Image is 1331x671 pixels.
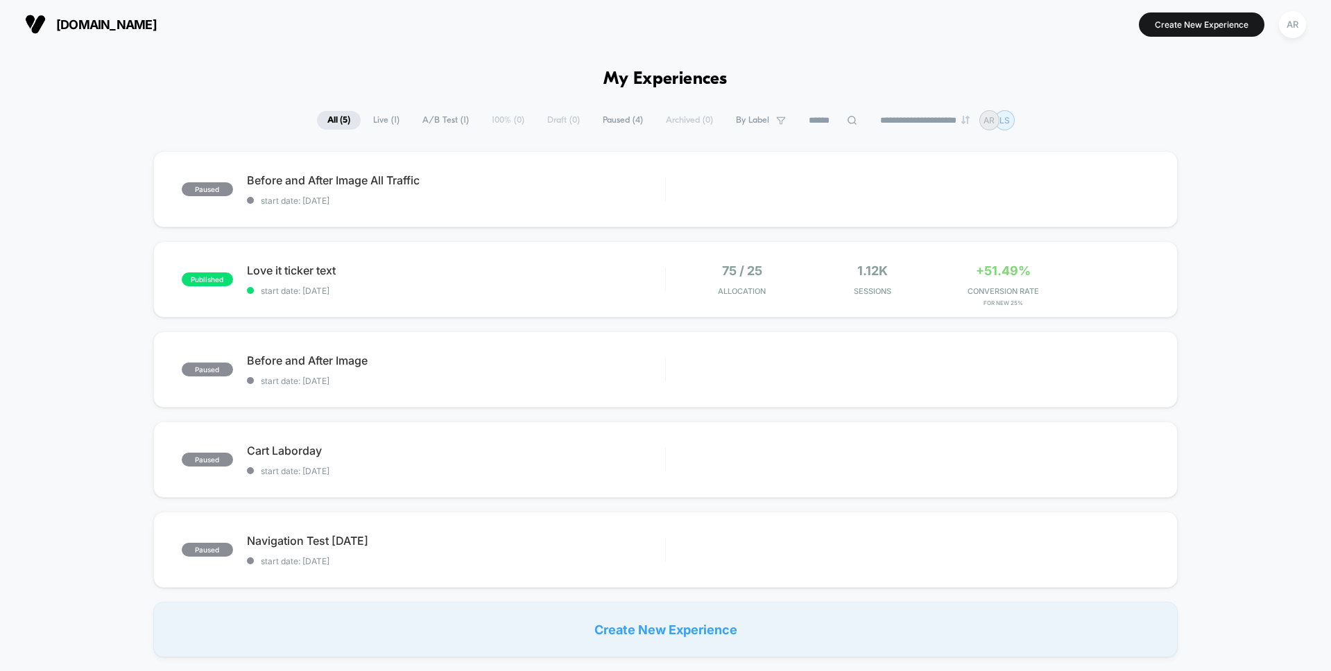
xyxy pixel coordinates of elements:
button: Create New Experience [1139,12,1264,37]
span: Sessions [811,286,935,296]
span: paused [182,182,233,196]
button: [DOMAIN_NAME] [21,13,161,35]
div: AR [1279,11,1306,38]
p: AR [984,115,995,125]
span: paused [182,453,233,467]
span: Allocation [718,286,766,296]
span: CONVERSION RATE [942,286,1066,296]
span: [DOMAIN_NAME] [56,17,157,32]
span: start date: [DATE] [247,286,665,296]
span: Love it ticker text [247,263,665,277]
button: AR [1275,10,1310,39]
span: published [182,272,233,286]
img: Visually logo [25,14,46,35]
span: 1.12k [857,263,888,278]
span: paused [182,363,233,376]
span: 75 / 25 [722,263,762,278]
p: LS [999,115,1010,125]
span: Before and After Image [247,354,665,367]
span: Live ( 1 ) [363,111,410,130]
img: end [961,116,970,124]
span: By Label [736,115,769,125]
h1: My Experiences [603,69,728,89]
span: start date: [DATE] [247,195,665,206]
span: start date: [DATE] [247,376,665,386]
span: A/B Test ( 1 ) [412,111,479,130]
span: +51.49% [976,263,1031,278]
span: All ( 5 ) [317,111,361,130]
span: start date: [DATE] [247,556,665,566]
span: for New 25% [942,299,1066,306]
span: Navigation Test [DATE] [247,534,665,548]
span: paused [182,543,233,557]
span: Before and After Image All Traffic [247,173,665,187]
span: Cart Laborday [247,444,665,458]
div: Create New Experience [153,602,1178,657]
span: Paused ( 4 ) [592,111,653,130]
span: start date: [DATE] [247,466,665,476]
